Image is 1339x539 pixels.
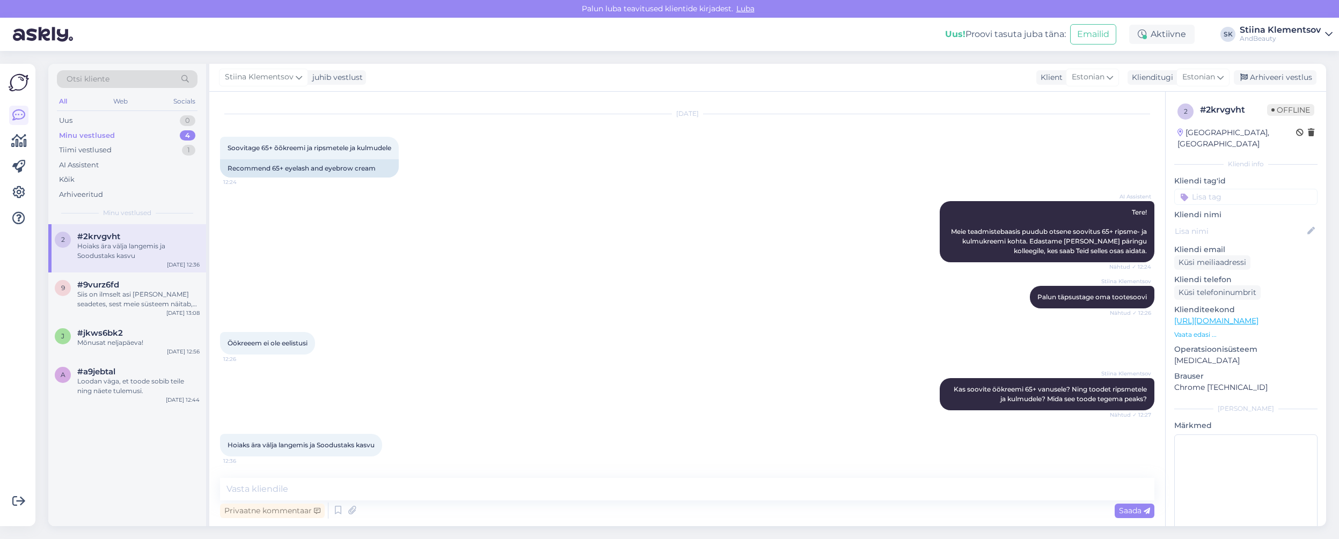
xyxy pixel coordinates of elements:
input: Lisa nimi [1175,225,1305,237]
p: Operatsioonisüsteem [1174,344,1318,355]
b: Uus! [945,29,965,39]
p: Märkmed [1174,420,1318,431]
p: Kliendi telefon [1174,274,1318,285]
span: Offline [1267,104,1314,116]
div: Klient [1036,72,1063,83]
div: [PERSON_NAME] [1174,404,1318,414]
div: All [57,94,69,108]
div: Klienditugi [1128,72,1173,83]
span: Öökreeem ei ole eelistusi [228,339,308,347]
span: #2krvgvht [77,232,120,241]
div: Aktiivne [1129,25,1195,44]
div: SK [1220,27,1235,42]
div: # 2krvgvht [1200,104,1267,116]
div: 4 [180,130,195,141]
span: 2 [61,235,65,243]
div: Kliendi info [1174,159,1318,169]
p: Kliendi tag'id [1174,175,1318,187]
span: Luba [733,4,758,13]
div: Tiimi vestlused [59,145,112,156]
span: Estonian [1182,71,1215,83]
p: Kliendi nimi [1174,209,1318,220]
div: juhib vestlust [308,72,363,83]
span: Nähtud ✓ 12:24 [1109,263,1151,271]
span: #jkws6bk2 [77,328,123,338]
div: 0 [180,115,195,126]
p: Chrome [TECHNICAL_ID] [1174,382,1318,393]
span: Stiina Klementsov [225,71,294,83]
button: Emailid [1070,24,1116,45]
div: Küsi meiliaadressi [1174,255,1250,270]
div: Recommend 65+ eyelash and eyebrow cream [220,159,399,178]
span: Palun täpsustage oma tootesoovi [1037,293,1147,301]
div: Siis on ilmselt asi [PERSON_NAME] seadetes, sest meie süsteem näitab, et kirjad on teile välja sa... [77,290,200,309]
div: 1 [182,145,195,156]
span: Hoiaks ära välja langemis ja Soodustaks kasvu [228,441,375,449]
span: Otsi kliente [67,73,109,85]
div: Loodan väga, et toode sobib teile ning näete tulemusi. [77,376,200,396]
div: [DATE] 12:44 [166,396,200,404]
div: Küsi telefoninumbrit [1174,285,1261,300]
span: 9 [61,284,65,292]
span: j [61,332,64,340]
span: 2 [1184,107,1188,115]
a: Stiina KlementsovAndBeauty [1240,26,1333,43]
span: Stiina Klementsov [1101,277,1151,285]
div: Kõik [59,174,75,185]
div: Mõnusat neljapäeva! [77,338,200,348]
span: a [61,371,65,379]
div: AI Assistent [59,160,99,171]
p: [MEDICAL_DATA] [1174,355,1318,366]
div: Uus [59,115,72,126]
div: [DATE] 12:36 [167,261,200,269]
div: Minu vestlused [59,130,115,141]
p: Vaata edasi ... [1174,330,1318,339]
div: Proovi tasuta juba täna: [945,28,1066,41]
div: [DATE] [220,109,1154,119]
a: [URL][DOMAIN_NAME] [1174,316,1258,326]
span: Minu vestlused [103,208,151,218]
span: Soovitage 65+ õõkreemi ja ripsmetele ja kulmudele [228,144,391,152]
span: Estonian [1072,71,1104,83]
span: 12:24 [223,178,264,186]
div: [GEOGRAPHIC_DATA], [GEOGRAPHIC_DATA] [1177,127,1296,150]
span: Nähtud ✓ 12:27 [1110,411,1151,419]
span: AI Assistent [1111,193,1151,201]
span: #a9jebtal [77,367,115,376]
div: Web [111,94,130,108]
span: Saada [1119,506,1150,515]
div: Arhiveeritud [59,189,103,200]
div: [DATE] 12:56 [167,348,200,356]
span: Stiina Klementsov [1101,370,1151,378]
span: Nähtud ✓ 12:26 [1110,309,1151,317]
div: Hoiaks ära välja langemis ja Soodustaks kasvu [77,241,200,261]
span: 12:36 [223,457,264,465]
img: Askly Logo [9,72,29,93]
div: Arhiveeri vestlus [1234,70,1316,85]
p: Kliendi email [1174,244,1318,255]
div: Socials [171,94,197,108]
p: Brauser [1174,371,1318,382]
p: Klienditeekond [1174,304,1318,315]
span: #9vurz6fd [77,280,119,290]
span: Tere! Meie teadmistebaasis puudub otsene soovitus 65+ ripsme- ja kulmukreemi kohta. Edastame [PER... [951,208,1148,255]
div: AndBeauty [1240,34,1321,43]
div: Privaatne kommentaar [220,504,325,518]
span: Kas soovite öökreemi 65+ vanusele? Ning toodet ripsmetele ja kulmudele? Mida see toode tegema peaks? [954,385,1148,403]
div: Stiina Klementsov [1240,26,1321,34]
span: 12:26 [223,355,264,363]
input: Lisa tag [1174,189,1318,205]
div: [DATE] 13:08 [166,309,200,317]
